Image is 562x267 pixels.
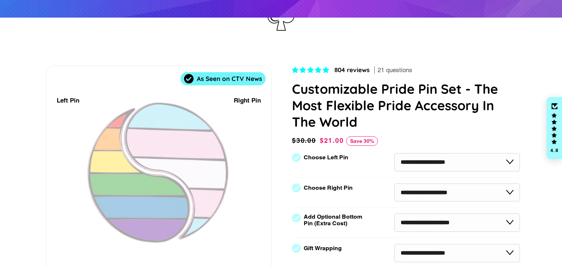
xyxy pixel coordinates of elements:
span: 21 questions [378,66,412,75]
span: $30.00 [292,136,318,146]
div: Click to open Judge.me floating reviews tab [547,97,562,159]
span: 4.83 stars [292,66,331,74]
span: Save 30% [346,136,378,146]
div: 4.8 [550,148,559,153]
label: Add Optional Bottom Pin (Extra Cost) [304,214,365,227]
div: Right Pin [234,96,261,105]
h1: Customizable Pride Pin Set - The Most Flexible Pride Accessory In The World [292,81,520,130]
label: Choose Left Pin [304,154,348,161]
span: 804 reviews [334,66,370,74]
label: Choose Right Pin [304,185,353,191]
span: $21.00 [320,137,344,144]
label: Gift Wrapping [304,245,342,252]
